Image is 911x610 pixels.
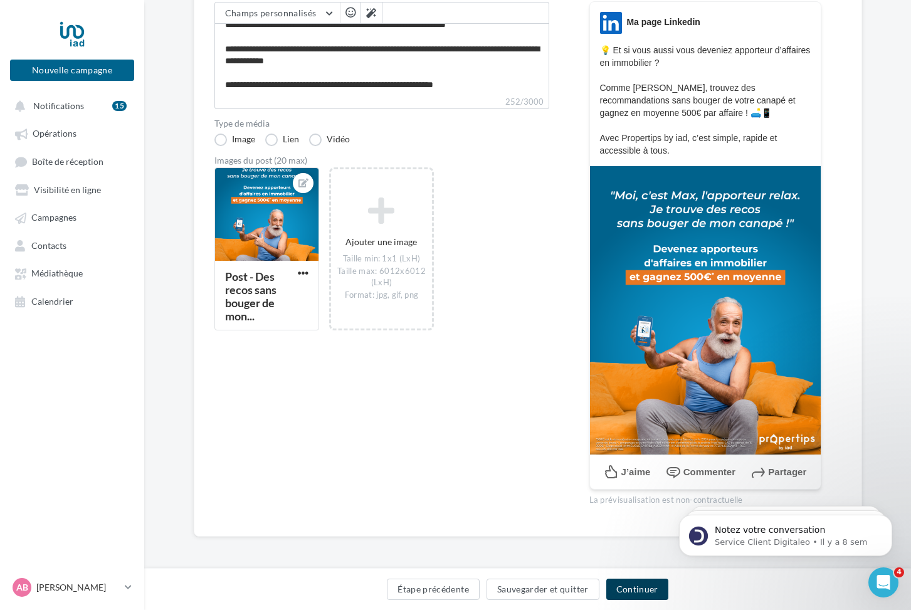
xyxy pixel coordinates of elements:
span: Campagnes [31,213,76,223]
span: Boîte de réception [32,156,103,167]
p: 💡 Et si vous aussi vous deveniez apporteur d’affaires en immobilier ? Comme [PERSON_NAME], trouve... [600,44,811,157]
label: Lien [265,134,299,146]
a: Visibilité en ligne [8,178,137,201]
iframe: Intercom live chat [868,567,898,597]
span: Contacts [31,240,66,251]
span: Opérations [33,129,76,139]
a: Calendrier [8,290,137,312]
a: Boîte de réception [8,150,137,173]
div: Post - Des recos sans bouger de mon... [225,270,276,323]
button: Étape précédente [387,579,480,600]
span: Commenter [683,466,735,477]
label: Type de média [214,119,549,128]
span: 4 [894,567,904,577]
a: Campagnes [8,206,137,228]
label: Vidéo [309,134,350,146]
img: Post_-_Des_recos_sans_bouger_de_mon_canape.png [590,166,821,455]
span: Notifications [33,100,84,111]
a: AB [PERSON_NAME] [10,576,134,599]
span: J’aime [621,466,651,477]
a: Opérations [8,122,137,144]
a: Contacts [8,234,137,256]
div: 15 [112,101,127,111]
span: Médiathèque [31,268,83,279]
label: Image [214,134,255,146]
span: Calendrier [31,296,73,307]
a: Médiathèque [8,261,137,284]
button: Sauvegarder et quitter [487,579,599,600]
button: Continuer [606,579,668,600]
span: AB [16,581,28,594]
button: Notifications 15 [8,94,132,117]
div: Images du post (20 max) [214,156,549,165]
div: La prévisualisation est non-contractuelle [589,490,821,506]
span: Partager [768,466,806,477]
span: Visibilité en ligne [34,184,101,195]
div: Ma page Linkedin [626,16,700,28]
label: 252/3000 [214,95,549,109]
button: Champs personnalisés [215,3,340,24]
p: [PERSON_NAME] [36,581,120,594]
span: Champs personnalisés [225,8,317,18]
button: Nouvelle campagne [10,60,134,81]
iframe: Intercom notifications message [660,488,911,576]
